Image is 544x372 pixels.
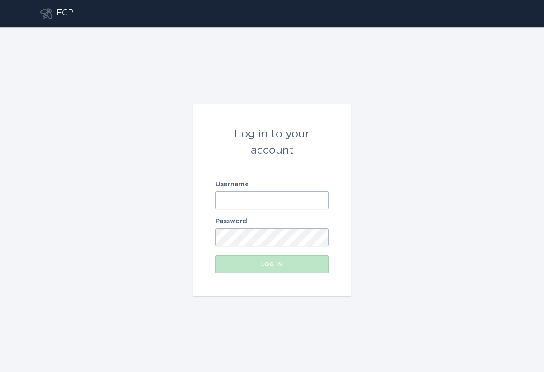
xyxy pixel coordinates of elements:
label: Password [215,218,329,225]
div: Log in to your account [215,126,329,159]
button: Go to dashboard [40,8,52,19]
div: Log in [220,262,324,267]
div: ECP [57,8,73,19]
button: Log in [215,255,329,273]
label: Username [215,181,329,188]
